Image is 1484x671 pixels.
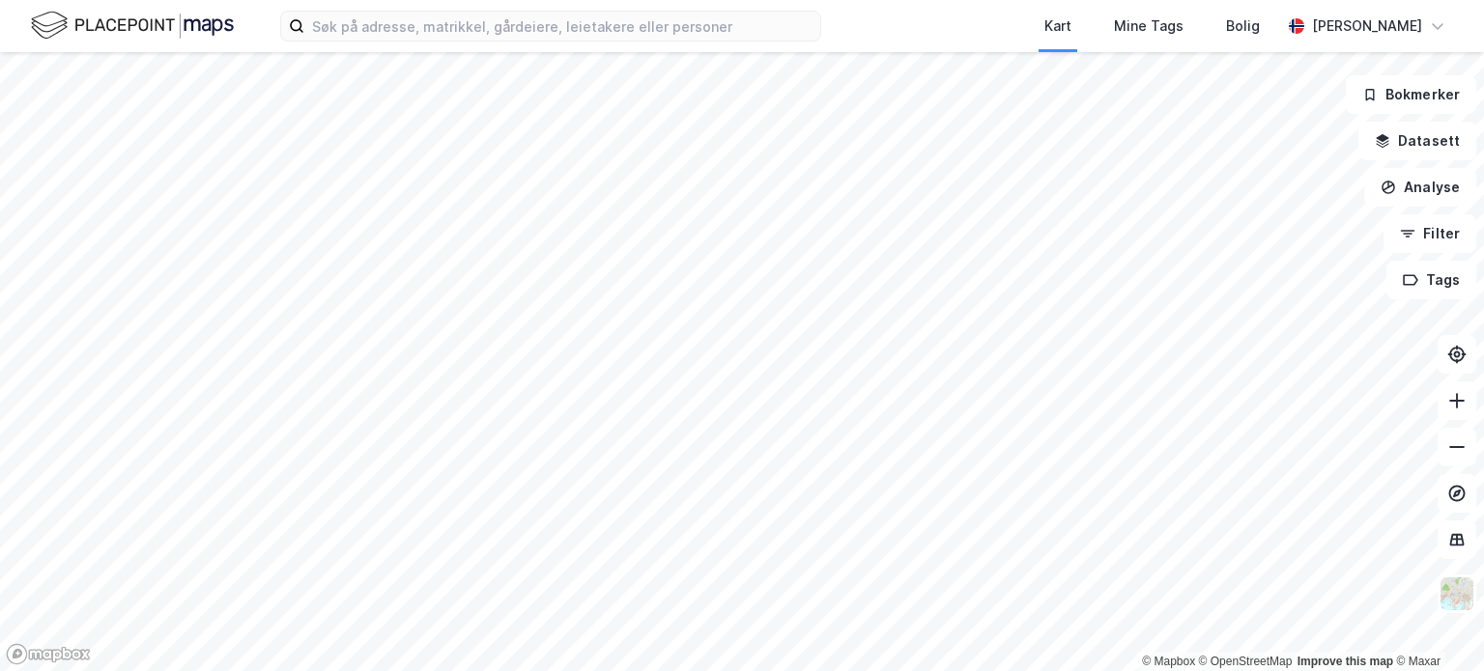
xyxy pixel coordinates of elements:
button: Tags [1386,261,1476,299]
img: Z [1439,575,1475,612]
div: [PERSON_NAME] [1312,14,1422,38]
button: Filter [1384,214,1476,253]
input: Søk på adresse, matrikkel, gårdeiere, leietakere eller personer [304,12,820,41]
div: Bolig [1226,14,1260,38]
div: Kart [1044,14,1071,38]
button: Datasett [1358,122,1476,160]
a: Improve this map [1298,655,1393,668]
a: Mapbox [1142,655,1195,668]
img: logo.f888ab2527a4732fd821a326f86c7f29.svg [31,9,234,42]
button: Analyse [1364,168,1476,207]
a: Mapbox homepage [6,643,91,665]
iframe: Chat Widget [1387,578,1484,671]
button: Bokmerker [1346,75,1476,114]
a: OpenStreetMap [1199,655,1293,668]
div: Mine Tags [1114,14,1184,38]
